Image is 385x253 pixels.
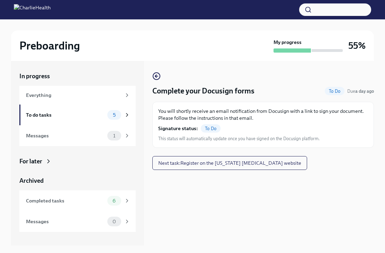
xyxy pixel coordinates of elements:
img: CharlieHealth [14,4,51,15]
span: 5 [109,112,120,118]
strong: Signature status: [158,125,198,132]
strong: a day ago [355,89,374,94]
span: This status will automatically update once you have signed on the Docusign platform. [158,135,320,142]
a: Everything [19,86,136,105]
a: Messages0 [19,211,136,232]
button: Next task:Register on the [US_STATE] [MEDICAL_DATA] website [152,156,307,170]
p: You will shortly receive an email notification from Docusign with a link to sign your document. P... [158,108,368,121]
div: To do tasks [26,111,105,119]
div: Messages [26,218,105,225]
a: Messages1 [19,125,136,146]
h2: Preboarding [19,39,80,53]
span: To Do [325,89,344,94]
div: Messages [26,132,105,139]
span: 6 [108,198,120,204]
div: Completed tasks [26,197,105,205]
a: To do tasks5 [19,105,136,125]
a: Archived [19,177,136,185]
a: For later [19,157,136,165]
div: Everything [26,91,121,99]
span: 0 [108,219,120,224]
h3: 55% [348,39,366,52]
span: Due [347,89,374,94]
span: 1 [109,133,119,138]
h4: Complete your Docusign forms [152,86,254,96]
strong: My progress [274,39,302,46]
span: Next task : Register on the [US_STATE] [MEDICAL_DATA] website [158,160,301,166]
a: Completed tasks6 [19,190,136,211]
span: To Do [201,126,221,131]
a: In progress [19,72,136,80]
div: For later [19,157,42,165]
span: October 10th, 2025 09:00 [347,88,374,94]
